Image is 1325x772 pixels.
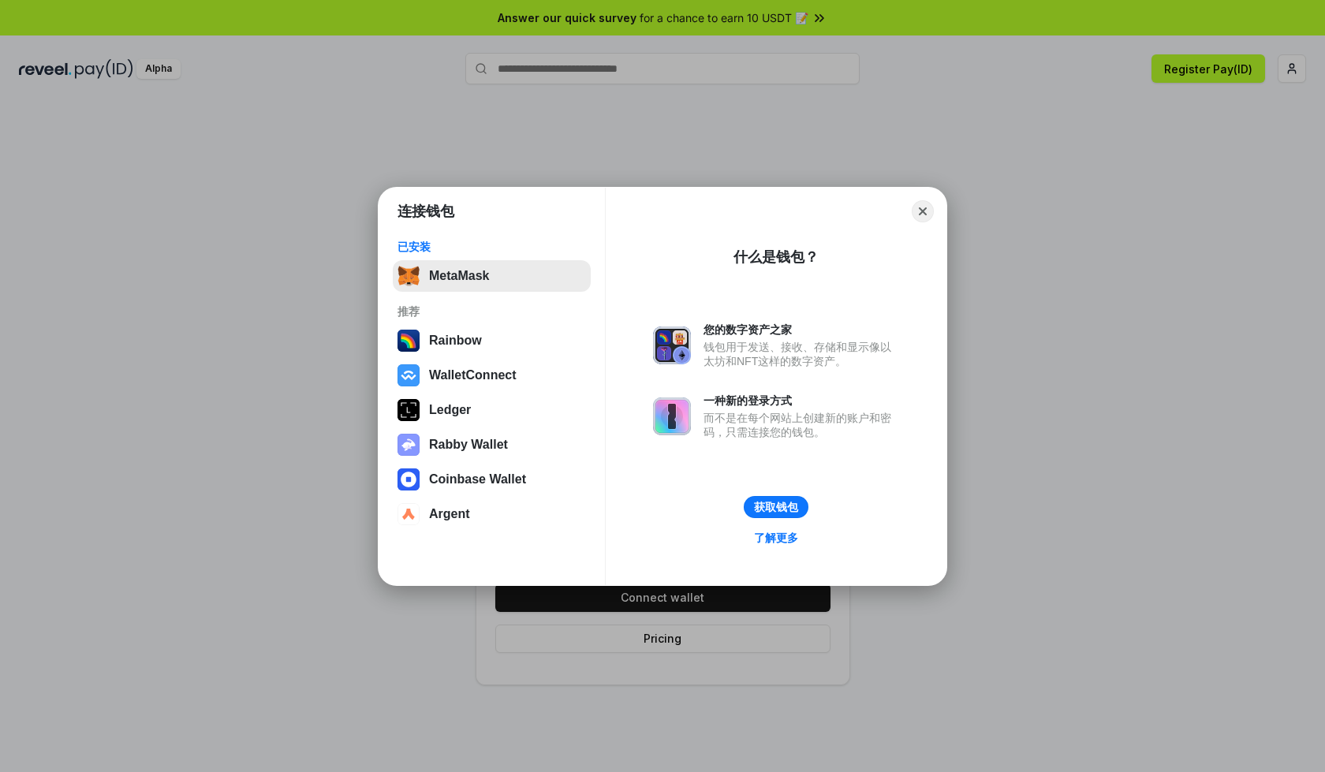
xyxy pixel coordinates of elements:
[397,503,420,525] img: svg+xml,%3Csvg%20width%3D%2228%22%20height%3D%2228%22%20viewBox%3D%220%200%2028%2028%22%20fill%3D...
[653,397,691,435] img: svg+xml,%3Csvg%20xmlns%3D%22http%3A%2F%2Fwww.w3.org%2F2000%2Fsvg%22%20fill%3D%22none%22%20viewBox...
[397,399,420,421] img: svg+xml,%3Csvg%20xmlns%3D%22http%3A%2F%2Fwww.w3.org%2F2000%2Fsvg%22%20width%3D%2228%22%20height%3...
[397,240,586,254] div: 已安装
[429,438,508,452] div: Rabby Wallet
[393,260,591,292] button: MetaMask
[653,326,691,364] img: svg+xml,%3Csvg%20xmlns%3D%22http%3A%2F%2Fwww.w3.org%2F2000%2Fsvg%22%20fill%3D%22none%22%20viewBox...
[393,429,591,461] button: Rabby Wallet
[429,334,482,348] div: Rainbow
[397,364,420,386] img: svg+xml,%3Csvg%20width%3D%2228%22%20height%3D%2228%22%20viewBox%3D%220%200%2028%2028%22%20fill%3D...
[393,394,591,426] button: Ledger
[393,325,591,356] button: Rainbow
[754,500,798,514] div: 获取钱包
[704,411,899,439] div: 而不是在每个网站上创建新的账户和密码，只需连接您的钱包。
[733,248,819,267] div: 什么是钱包？
[397,202,454,221] h1: 连接钱包
[397,330,420,352] img: svg+xml,%3Csvg%20width%3D%22120%22%20height%3D%22120%22%20viewBox%3D%220%200%20120%20120%22%20fil...
[393,464,591,495] button: Coinbase Wallet
[397,468,420,490] img: svg+xml,%3Csvg%20width%3D%2228%22%20height%3D%2228%22%20viewBox%3D%220%200%2028%2028%22%20fill%3D...
[397,434,420,456] img: svg+xml,%3Csvg%20xmlns%3D%22http%3A%2F%2Fwww.w3.org%2F2000%2Fsvg%22%20fill%3D%22none%22%20viewBox...
[912,200,934,222] button: Close
[429,507,470,521] div: Argent
[754,531,798,545] div: 了解更多
[393,360,591,391] button: WalletConnect
[429,269,489,283] div: MetaMask
[704,340,899,368] div: 钱包用于发送、接收、存储和显示像以太坊和NFT这样的数字资产。
[745,528,808,548] a: 了解更多
[397,304,586,319] div: 推荐
[429,472,526,487] div: Coinbase Wallet
[393,498,591,530] button: Argent
[429,403,471,417] div: Ledger
[429,368,517,382] div: WalletConnect
[704,393,899,408] div: 一种新的登录方式
[704,323,899,337] div: 您的数字资产之家
[744,496,808,518] button: 获取钱包
[397,265,420,287] img: svg+xml,%3Csvg%20fill%3D%22none%22%20height%3D%2233%22%20viewBox%3D%220%200%2035%2033%22%20width%...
